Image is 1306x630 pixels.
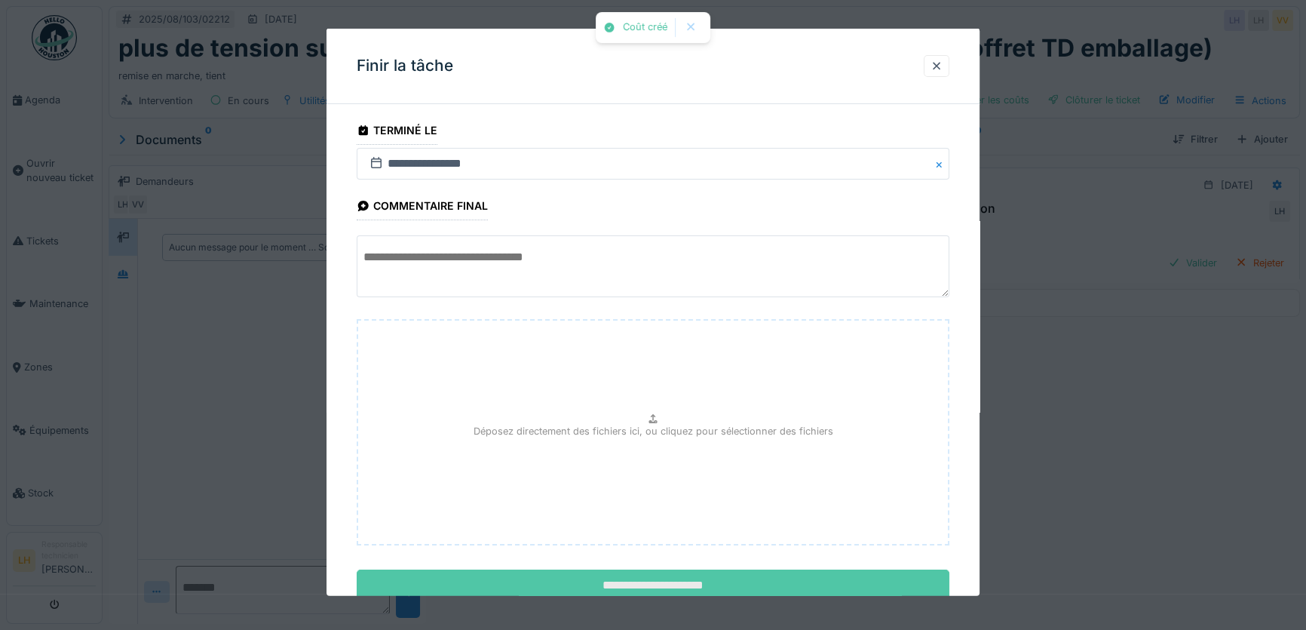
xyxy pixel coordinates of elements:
[623,21,667,34] div: Coût créé
[474,424,833,438] p: Déposez directement des fichiers ici, ou cliquez pour sélectionner des fichiers
[357,195,488,220] div: Commentaire final
[357,119,437,145] div: Terminé le
[933,148,949,180] button: Close
[357,57,453,75] h3: Finir la tâche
